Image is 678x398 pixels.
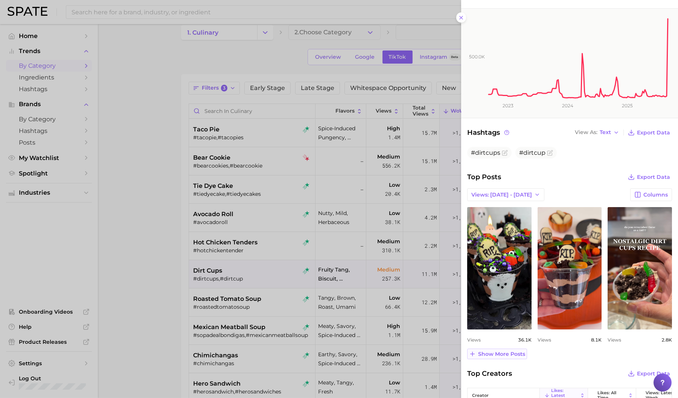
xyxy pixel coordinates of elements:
span: Top Posts [467,172,501,182]
span: Hashtags [467,127,510,138]
span: Views [538,337,551,343]
span: #dirtcup [519,149,545,156]
tspan: 2025 [622,103,633,108]
span: Show more posts [478,351,525,357]
span: 8.1k [591,337,602,343]
button: Export Data [626,368,672,379]
button: Show more posts [467,349,527,359]
button: Export Data [626,127,672,138]
span: Export Data [637,130,670,136]
button: Views: [DATE] - [DATE] [467,188,544,201]
span: Export Data [637,371,670,377]
span: 2.8k [661,337,672,343]
tspan: 2023 [503,103,513,108]
span: #dirtcups [471,149,500,156]
span: Views: [DATE] - [DATE] [471,192,532,198]
span: Views [467,337,481,343]
button: Flag as miscategorized or irrelevant [547,150,553,156]
span: Top Creators [467,368,512,379]
span: Text [600,130,611,134]
span: Export Data [637,174,670,180]
tspan: 2024 [562,103,573,108]
span: Columns [643,192,668,198]
span: View As [575,130,597,134]
span: creator [472,393,489,398]
button: Columns [630,188,672,201]
span: 36.1k [518,337,532,343]
button: Flag as miscategorized or irrelevant [502,150,508,156]
tspan: 500.0k [469,54,485,59]
button: Export Data [626,172,672,182]
button: View AsText [573,128,621,137]
span: Views [608,337,621,343]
